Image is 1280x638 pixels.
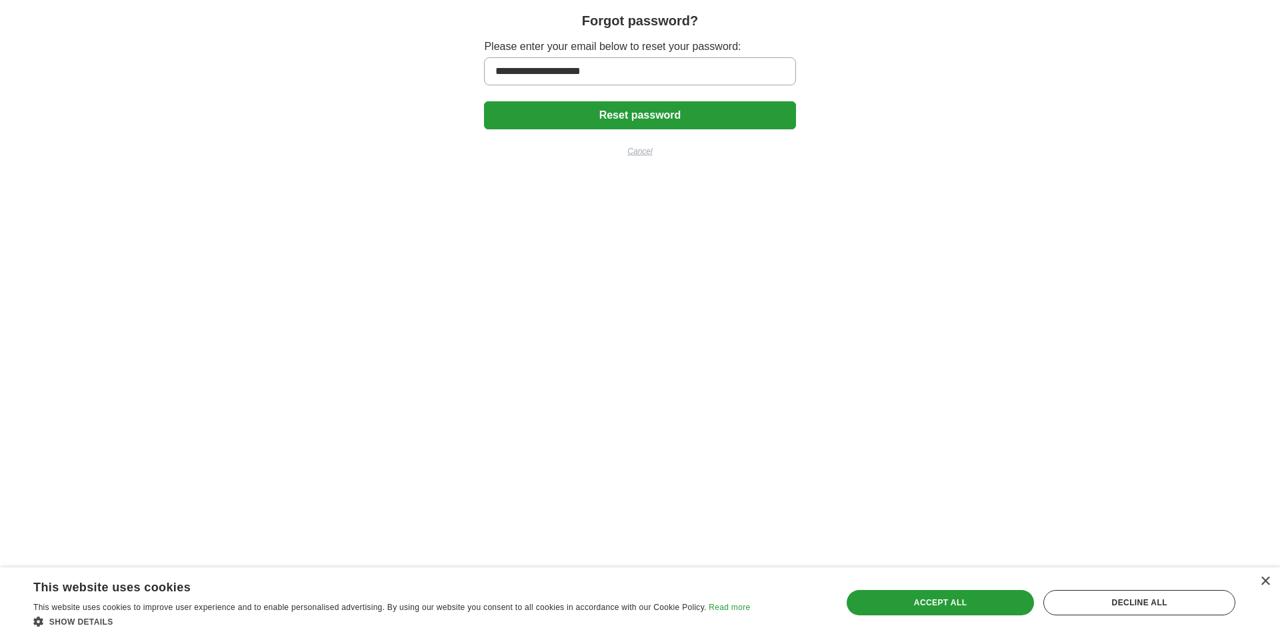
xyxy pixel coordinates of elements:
h1: Forgot password? [582,11,698,31]
span: Show details [49,617,113,627]
div: Close [1260,577,1270,587]
div: Decline all [1043,590,1235,615]
div: Show details [33,615,750,628]
div: Accept all [847,590,1035,615]
label: Please enter your email below to reset your password: [484,39,795,55]
button: Reset password [484,101,795,129]
a: Cancel [484,145,795,157]
div: This website uses cookies [33,575,717,595]
span: This website uses cookies to improve user experience and to enable personalised advertising. By u... [33,603,707,612]
a: Read more, opens a new window [709,603,750,612]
